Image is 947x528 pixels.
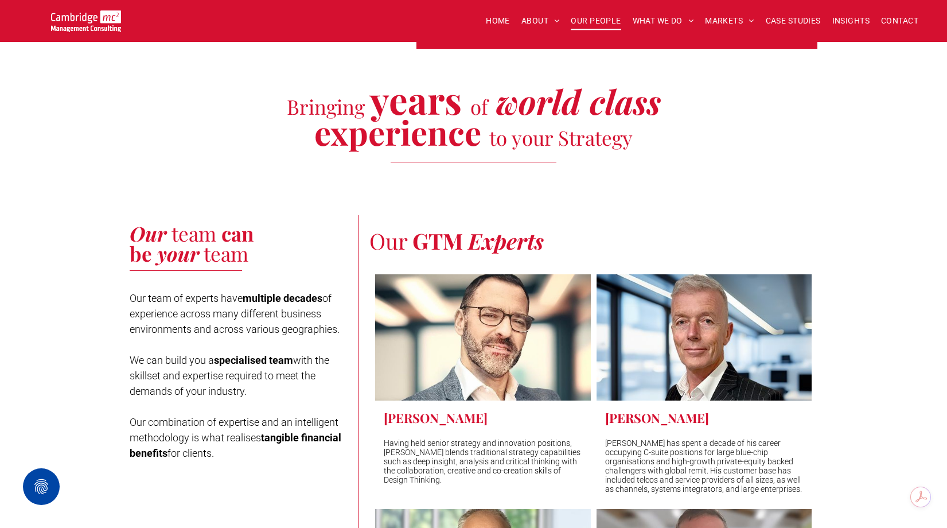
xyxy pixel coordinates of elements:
[51,12,122,24] a: Your Business Transformed | Cambridge Management Consulting
[130,352,349,399] p: We can build you a with the skillset and expertise required to meet the demands of your industry.
[51,10,122,32] img: Go to Homepage
[571,12,621,30] span: OUR PEOPLE
[369,226,407,255] span: Our
[130,220,254,267] span: can be
[605,409,709,426] h3: [PERSON_NAME]
[243,292,322,304] strong: multiple decades
[827,12,875,30] a: INSIGHTS
[314,110,481,154] span: experience
[375,274,591,401] a: Mauro Mortali
[214,354,293,366] strong: specialised team
[130,414,349,461] p: Our combination of expertise and an intelligent methodology is what realises for clients.
[565,12,626,30] a: OUR PEOPLE
[480,12,516,30] a: HOME
[370,75,462,124] span: years
[496,79,661,123] span: world class
[468,226,544,255] span: Experts
[384,409,488,426] h3: [PERSON_NAME]
[172,220,216,247] span: team
[516,12,566,30] a: ABOUT
[699,12,759,30] a: MARKETS
[470,93,488,120] span: of
[605,438,804,494] p: [PERSON_NAME] has spent a decade of his career occupying C-suite positions for large blue-chip or...
[130,220,166,247] span: Our
[157,240,199,267] span: your
[875,12,924,30] a: CONTACT
[627,12,700,30] a: WHAT WE DO
[384,438,582,484] p: Having held senior strategy and innovation positions, [PERSON_NAME] blends traditional strategy c...
[489,124,633,151] span: to your Strategy
[412,226,463,255] span: GTM
[130,432,341,459] strong: tangible financial benefits
[130,290,349,337] p: Our team of experts have of experience across many different business environments and across var...
[760,12,827,30] a: CASE STUDIES
[204,240,248,267] span: team
[287,93,365,120] span: Bringing
[597,274,812,401] a: Andy Bills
